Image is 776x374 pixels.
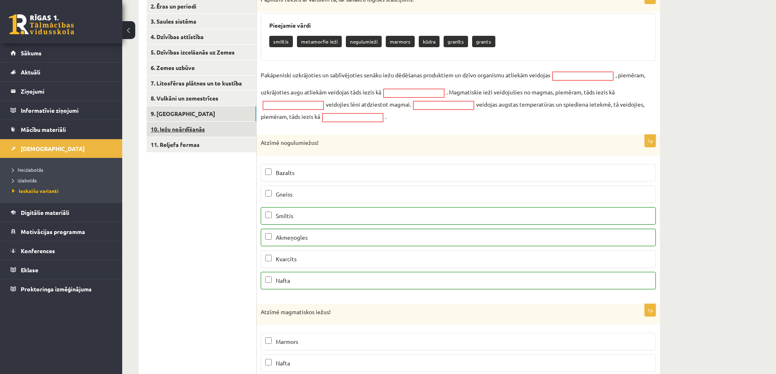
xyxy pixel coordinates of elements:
[419,36,440,47] p: kūdra
[265,190,272,197] input: Gneiss
[21,82,112,101] legend: Ziņojumi
[265,233,272,240] input: Akmeņogles
[265,255,272,261] input: Kvarcīts
[21,49,42,57] span: Sākums
[644,304,656,317] p: 1p
[276,255,297,262] span: Kvarcīts
[21,145,85,152] span: [DEMOGRAPHIC_DATA]
[21,228,85,235] span: Motivācijas programma
[11,63,112,81] a: Aktuāli
[12,187,114,195] a: Ieskaišu varianti
[147,137,256,152] a: 11. Reljefa formas
[21,285,92,293] span: Proktoringa izmēģinājums
[265,276,272,283] input: Nafta
[11,139,112,158] a: [DEMOGRAPHIC_DATA]
[276,277,290,284] span: Nafta
[265,337,272,344] input: Marmors
[276,190,292,198] span: Gneiss
[11,260,112,279] a: Eklase
[12,166,114,173] a: Neizlabotās
[21,209,69,216] span: Digitālie materiāli
[147,29,256,44] a: 4. Dzīvības attīstība
[11,82,112,101] a: Ziņojumi
[12,177,114,184] a: Izlabotās
[9,14,74,35] a: Rīgas 1. Tālmācības vidusskola
[11,280,112,298] a: Proktoringa izmēģinājums
[444,36,468,47] p: granīts
[276,212,293,219] span: Smiltis
[346,36,382,47] p: nogulumieži
[147,122,256,137] a: 10. Iežu noārdīšanās
[269,22,647,29] h3: Pieejamie vārdi
[472,36,495,47] p: grants
[147,60,256,75] a: 6. Zemes uzbūve
[386,36,415,47] p: marmors
[269,36,293,47] p: smiltis
[147,91,256,106] a: 8. Vulkāni un zemestrīces
[265,359,272,365] input: Nafta
[261,139,615,147] p: Atzīmē nogulumiežus!
[261,308,615,316] p: Atzīmē magmatiskos iežus!
[644,134,656,147] p: 1p
[21,247,55,254] span: Konferences
[147,76,256,91] a: 7. Litosfēras plātnes un to kustība
[11,222,112,241] a: Motivācijas programma
[21,266,38,273] span: Eklase
[11,203,112,222] a: Digitālie materiāli
[276,338,298,345] span: Marmors
[261,69,656,122] fieldset: , piemēram, uzkrājoties augu atliekām veidojas tāds iezis kā . Magmatiskie ieži veidojušies no ma...
[276,359,290,367] span: Nafta
[261,69,550,81] p: Pakāpeniski uzkrājoties un sablīvējoties senāku iežu dēdēšanas produktiem un dzīvo organismu atli...
[11,101,112,120] a: Informatīvie ziņojumi
[297,36,342,47] p: metamorfie ieži
[11,44,112,62] a: Sākums
[21,68,40,76] span: Aktuāli
[276,234,308,241] span: Akmeņogles
[265,212,272,218] input: Smiltis
[12,166,43,173] span: Neizlabotās
[21,101,112,120] legend: Informatīvie ziņojumi
[12,177,37,184] span: Izlabotās
[12,188,59,194] span: Ieskaišu varianti
[147,106,256,121] a: 9. [GEOGRAPHIC_DATA]
[11,241,112,260] a: Konferences
[147,14,256,29] a: 3. Saules sistēma
[11,120,112,139] a: Mācību materiāli
[21,126,66,133] span: Mācību materiāli
[276,169,295,176] span: Bazalts
[265,168,272,175] input: Bazalts
[147,45,256,60] a: 5. Dzīvības izcelšanās uz Zemes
